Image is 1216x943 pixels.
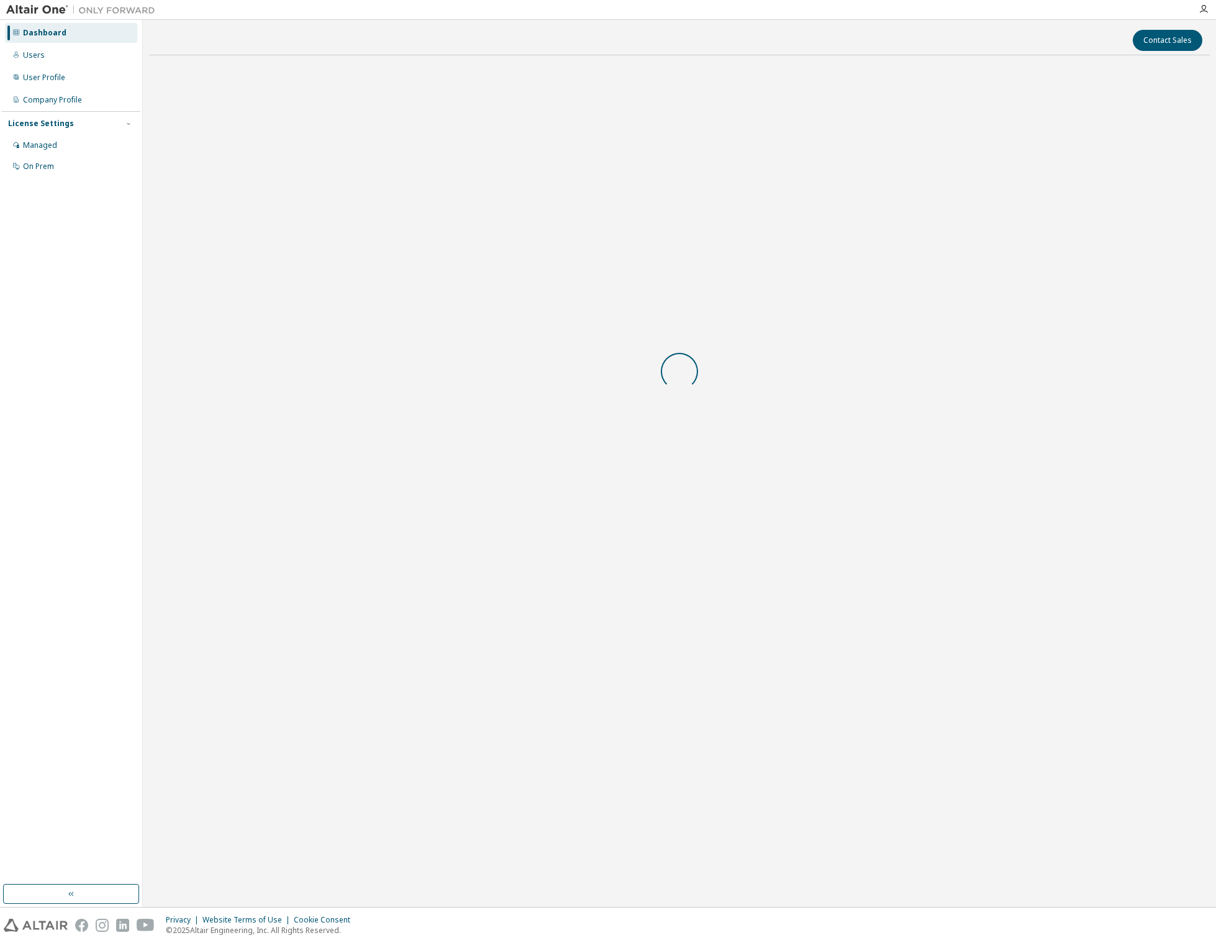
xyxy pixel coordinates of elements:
[137,919,155,932] img: youtube.svg
[4,919,68,932] img: altair_logo.svg
[1133,30,1202,51] button: Contact Sales
[23,140,57,150] div: Managed
[96,919,109,932] img: instagram.svg
[6,4,161,16] img: Altair One
[75,919,88,932] img: facebook.svg
[23,28,66,38] div: Dashboard
[8,119,74,129] div: License Settings
[202,915,294,925] div: Website Terms of Use
[23,73,65,83] div: User Profile
[23,95,82,105] div: Company Profile
[23,162,54,171] div: On Prem
[166,925,358,936] p: © 2025 Altair Engineering, Inc. All Rights Reserved.
[23,50,45,60] div: Users
[166,915,202,925] div: Privacy
[116,919,129,932] img: linkedin.svg
[294,915,358,925] div: Cookie Consent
